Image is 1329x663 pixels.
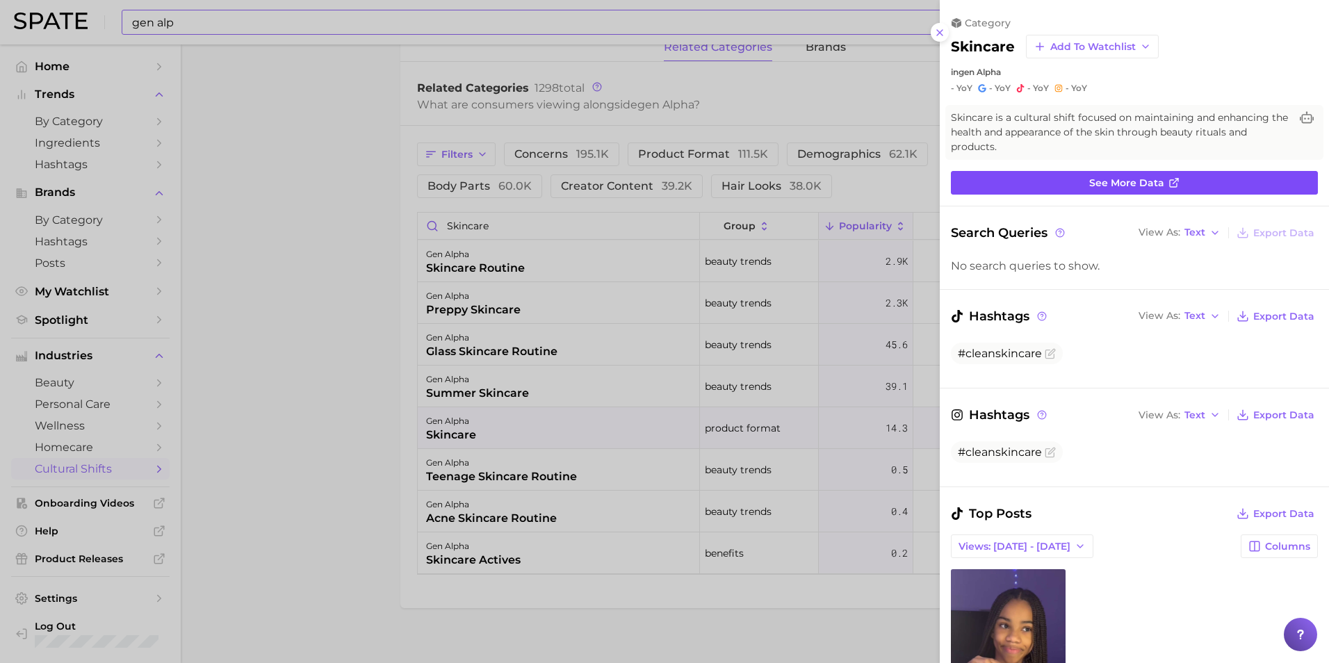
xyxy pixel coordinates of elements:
[951,259,1318,272] div: No search queries to show.
[1265,541,1310,552] span: Columns
[1184,312,1205,320] span: Text
[1233,306,1318,326] button: Export Data
[1233,223,1318,243] button: Export Data
[1233,405,1318,425] button: Export Data
[951,83,954,93] span: -
[1089,177,1164,189] span: See more data
[1045,348,1056,359] button: Flag as miscategorized or irrelevant
[1253,227,1314,239] span: Export Data
[1045,447,1056,458] button: Flag as miscategorized or irrelevant
[965,17,1011,29] span: category
[951,534,1093,558] button: Views: [DATE] - [DATE]
[1253,508,1314,520] span: Export Data
[995,83,1011,94] span: YoY
[959,67,1001,77] span: gen alpha
[959,541,1070,552] span: Views: [DATE] - [DATE]
[951,306,1049,326] span: Hashtags
[1071,83,1087,94] span: YoY
[1033,83,1049,94] span: YoY
[1139,229,1180,236] span: View As
[956,83,972,94] span: YoY
[951,38,1015,55] h2: skincare
[1253,409,1314,421] span: Export Data
[1184,229,1205,236] span: Text
[958,347,1042,360] span: #cleanskincare
[1066,83,1069,93] span: -
[1253,311,1314,322] span: Export Data
[1135,224,1224,242] button: View AsText
[951,110,1290,154] span: Skincare is a cultural shift focused on maintaining and enhancing the health and appearance of th...
[951,67,1318,77] div: in
[1139,312,1180,320] span: View As
[1233,504,1318,523] button: Export Data
[1050,41,1136,53] span: Add to Watchlist
[1026,35,1159,58] button: Add to Watchlist
[989,83,993,93] span: -
[1135,307,1224,325] button: View AsText
[951,504,1032,523] span: Top Posts
[958,445,1042,459] span: #cleanskincare
[1135,406,1224,424] button: View AsText
[951,223,1067,243] span: Search Queries
[1241,534,1318,558] button: Columns
[951,405,1049,425] span: Hashtags
[1139,411,1180,419] span: View As
[1027,83,1031,93] span: -
[951,171,1318,195] a: See more data
[1184,411,1205,419] span: Text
